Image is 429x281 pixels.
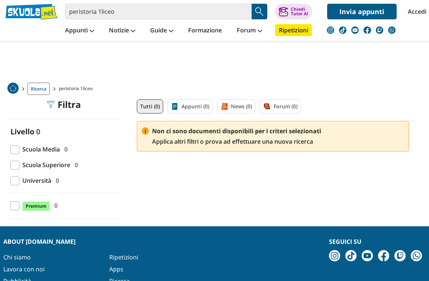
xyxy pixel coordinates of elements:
[3,237,75,246] strong: About [DOMAIN_NAME]
[378,250,389,261] img: facebook
[53,176,59,185] span: 0
[19,160,70,170] span: Scuola Superiore
[252,4,267,19] button: Search Button
[339,26,346,34] img: tiktok
[364,26,371,34] img: facebook
[329,237,361,246] strong: Seguici su
[47,99,81,110] div: Filtra
[10,127,34,137] label: Livello
[345,250,357,261] img: tiktok
[7,83,19,94] img: Home
[254,6,265,17] img: Cerca appunti, riassunti o versioni
[7,83,19,95] a: Home
[186,24,224,38] a: Formazione
[148,24,175,38] a: Guide
[275,24,312,36] a: Ripetizioni
[47,101,55,108] img: Filtra filtri mobile
[394,250,406,261] img: twitch
[142,127,149,135] img: Nessun risultato
[152,126,321,136] span: Non ci sono documenti disponibili per i criteri selezionati
[327,26,334,34] img: instagram
[351,26,359,34] img: youtube
[408,4,423,19] a: Accedi
[3,253,31,261] a: Chi siamo
[411,250,422,261] img: WhatsApp
[291,7,308,16] div: Chiedi Tutor AI
[3,265,45,273] a: Lavora con noi
[72,160,78,170] span: 0
[152,126,321,147] p: Applica altri filtri o prova ad effettuare una nuova ricerca
[327,4,397,19] a: Invia appunti
[19,176,51,185] span: Università
[275,4,312,19] button: ChiediTutor AI
[19,144,60,154] span: Scuola Media
[28,83,50,95] a: Ricerca
[235,24,264,38] a: Forum
[329,250,340,261] img: instagram
[22,201,50,211] span: Premium
[388,26,396,34] img: WhatsApp
[362,250,373,261] img: youtube
[61,144,68,154] span: 0
[59,83,96,95] span: peristoria 1liceo
[137,99,163,114] a: Tutti (0)
[109,253,138,261] a: Ripetizioni
[63,24,96,38] a: Appunti
[51,201,58,210] span: 0
[109,265,123,273] a: Apps
[107,24,137,38] a: Notizie
[376,26,383,34] img: twitch
[36,127,40,137] span: 0
[65,4,252,19] input: Cerca appunti, riassunti o versioni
